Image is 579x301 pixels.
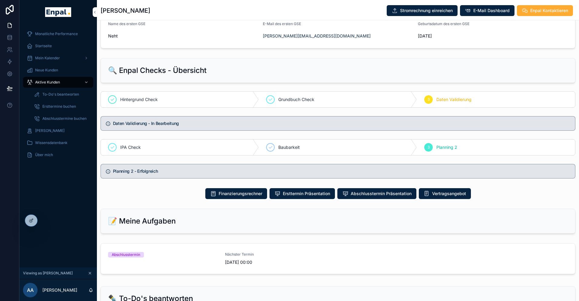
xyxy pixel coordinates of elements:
a: Startseite [23,41,93,51]
span: E-Mail des ersten GSE [263,21,301,26]
span: [PERSON_NAME] [35,128,65,133]
button: E-Mail Dashboard [460,5,514,16]
h5: Planning 2 - Erfolgreich [113,169,570,173]
img: App logo [45,7,71,17]
span: Nächster Termin [225,252,335,257]
a: To-Do's beantworten [30,89,93,100]
span: Name des ersten GSE [108,21,145,26]
span: AA [27,286,34,294]
a: Mein Kalender [23,53,93,64]
span: Enpal Kontaktieren [530,8,568,14]
a: Wissensdatenbank [23,137,93,148]
span: Ersttermine buchen [42,104,76,109]
a: Aktive Kunden [23,77,93,88]
span: Vertragsangebot [432,191,466,197]
span: Planning 2 [436,144,457,150]
span: Neue Kunden [35,68,58,73]
span: Aktive Kunden [35,80,60,85]
h5: Daten Validierung - In Bearbeitung [113,121,570,126]
span: Hintergrund Check [120,97,158,103]
div: scrollable content [19,24,97,168]
span: Startseite [35,44,52,48]
span: Wissensdatenbank [35,140,68,145]
div: Abschlusstermin [112,252,140,257]
a: Abschlusstermine buchen [30,113,93,124]
button: Vertragsangebot [419,188,471,199]
span: Geburtsdatum des ersten GSE [418,21,469,26]
span: Baubarkeit [278,144,300,150]
button: Stromrechnung einreichen [387,5,458,16]
span: Mein Kalender [35,56,60,61]
p: [PERSON_NAME] [42,287,77,293]
h2: 📝 Meine Aufgaben [108,216,176,226]
span: Grundbuch Check [278,97,314,103]
span: Monatliche Performance [35,31,78,36]
span: Ersttermin Präsentation [283,191,330,197]
a: Neue Kunden [23,65,93,76]
button: Finanzierungsrechner [205,188,267,199]
span: E-Mail Dashboard [473,8,510,14]
span: Stromrechnung einreichen [400,8,453,14]
span: To-Do's beantworten [42,92,79,97]
button: Abschlusstermin Präsentation [337,188,416,199]
a: AbschlussterminNächster Termin[DATE] 00:00 [101,244,575,274]
a: Über mich [23,149,93,160]
span: [DATE] 00:00 [225,259,335,265]
span: Abschlusstermin Präsentation [351,191,412,197]
span: Finanzierungsrechner [219,191,262,197]
h2: 🔍 Enpal Checks - Übersicht [108,66,207,75]
span: Viewing as [PERSON_NAME] [23,271,73,276]
span: IPA Check [120,144,141,150]
a: [PERSON_NAME] [23,125,93,136]
span: Über mich [35,152,53,157]
span: 3 [428,145,430,150]
h1: [PERSON_NAME] [101,6,150,15]
a: [PERSON_NAME][EMAIL_ADDRESS][DOMAIN_NAME] [263,33,371,39]
a: Ersttermine buchen [30,101,93,112]
a: Monatliche Performance [23,28,93,39]
span: 3 [428,97,430,102]
button: Ersttermin Präsentation [270,188,335,199]
span: Neht [108,33,258,39]
span: Abschlusstermine buchen [42,116,87,121]
button: Enpal Kontaktieren [517,5,573,16]
span: Daten Validierung [436,97,471,103]
span: [DATE] [418,33,568,39]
